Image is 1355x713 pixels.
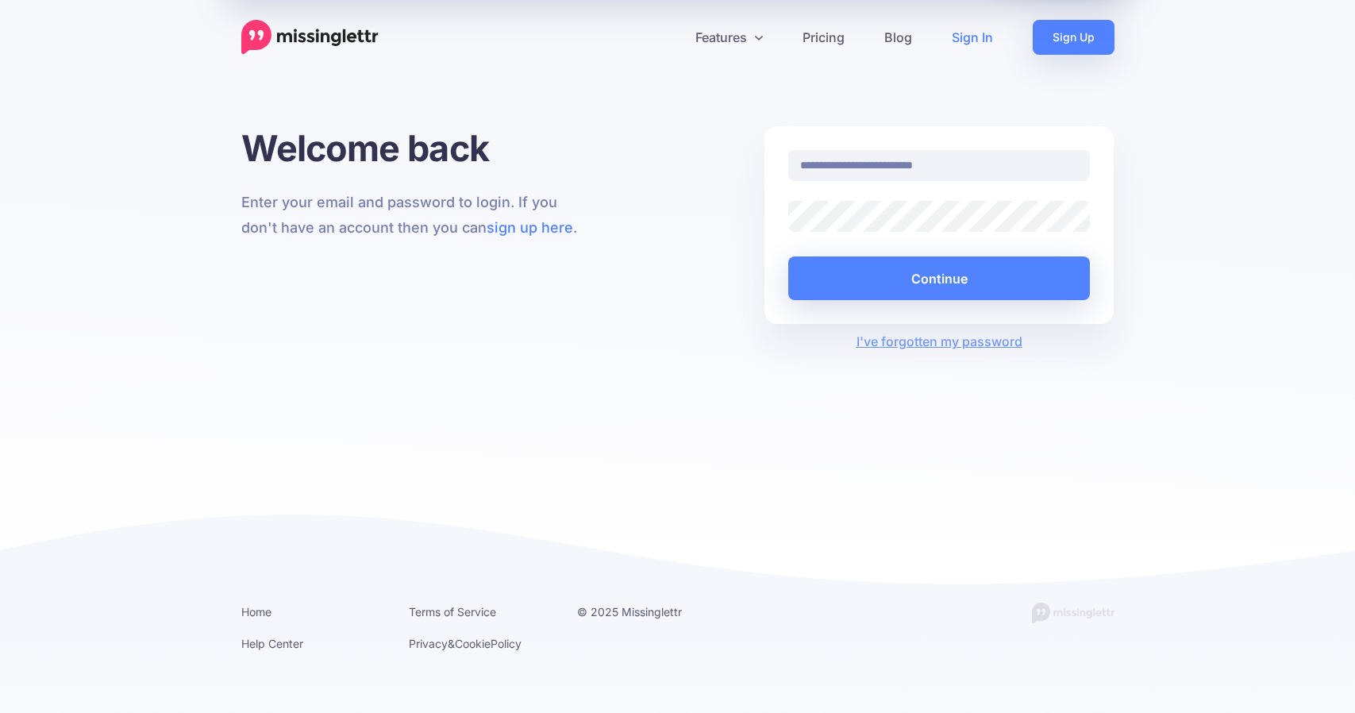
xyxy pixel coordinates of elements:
[455,637,491,650] a: Cookie
[1033,20,1114,55] a: Sign Up
[241,190,591,241] p: Enter your email and password to login. If you don't have an account then you can .
[864,20,932,55] a: Blog
[932,20,1013,55] a: Sign In
[788,256,1091,300] button: Continue
[856,333,1022,349] a: I've forgotten my password
[409,637,448,650] a: Privacy
[409,605,496,619] a: Terms of Service
[676,20,783,55] a: Features
[409,634,553,653] li: & Policy
[577,602,722,622] li: © 2025 Missinglettr
[783,20,864,55] a: Pricing
[241,637,303,650] a: Help Center
[487,219,573,236] a: sign up here
[241,605,271,619] a: Home
[241,126,591,170] h1: Welcome back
